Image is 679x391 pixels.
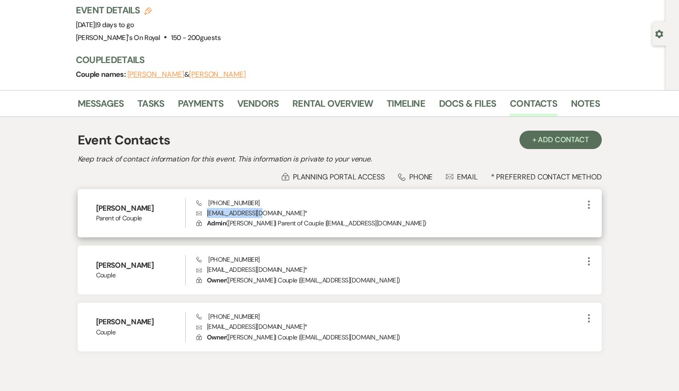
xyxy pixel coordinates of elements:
[97,20,134,29] span: 9 days to go
[237,96,279,116] a: Vendors
[78,131,171,150] h1: Event Contacts
[446,172,478,182] div: Email
[196,218,583,228] p: ( [PERSON_NAME] | Parent of Couple | [EMAIL_ADDRESS][DOMAIN_NAME] )
[78,96,124,116] a: Messages
[137,96,164,116] a: Tasks
[96,203,186,213] h6: [PERSON_NAME]
[96,213,186,223] span: Parent of Couple
[171,33,221,42] span: 150 - 200 guests
[127,71,184,78] button: [PERSON_NAME]
[196,208,583,218] p: [EMAIL_ADDRESS][DOMAIN_NAME] *
[76,4,221,17] h3: Event Details
[196,312,259,321] span: [PHONE_NUMBER]
[519,131,602,149] button: + Add Contact
[95,20,134,29] span: |
[196,264,583,275] p: [EMAIL_ADDRESS][DOMAIN_NAME] *
[96,270,186,280] span: Couple
[282,172,385,182] div: Planning Portal Access
[76,69,127,79] span: Couple names:
[127,70,246,79] span: &
[76,53,591,66] h3: Couple Details
[196,275,583,285] p: ( [PERSON_NAME] | Couple | [EMAIL_ADDRESS][DOMAIN_NAME] )
[76,33,160,42] span: [PERSON_NAME]'s On Royal
[207,333,226,341] span: Owner
[78,172,602,182] div: * Preferred Contact Method
[398,172,433,182] div: Phone
[196,322,583,332] p: [EMAIL_ADDRESS][DOMAIN_NAME] *
[196,332,583,342] p: ( [PERSON_NAME] | Couple | [EMAIL_ADDRESS][DOMAIN_NAME] )
[510,96,557,116] a: Contacts
[655,29,663,38] button: Open lead details
[96,260,186,270] h6: [PERSON_NAME]
[189,71,246,78] button: [PERSON_NAME]
[207,219,226,227] span: Admin
[178,96,223,116] a: Payments
[196,199,259,207] span: [PHONE_NUMBER]
[196,255,259,264] span: [PHONE_NUMBER]
[439,96,496,116] a: Docs & Files
[571,96,600,116] a: Notes
[78,154,602,165] h2: Keep track of contact information for this event. This information is private to your venue.
[292,96,373,116] a: Rental Overview
[96,317,186,327] h6: [PERSON_NAME]
[387,96,425,116] a: Timeline
[207,276,226,284] span: Owner
[96,328,186,337] span: Couple
[76,20,134,29] span: [DATE]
